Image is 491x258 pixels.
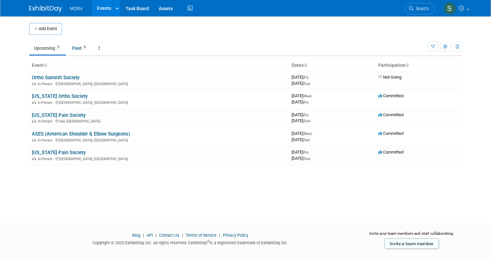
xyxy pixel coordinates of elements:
[32,137,286,142] div: [GEOGRAPHIC_DATA], [GEOGRAPHIC_DATA]
[29,238,352,246] div: Copyright © 2025 ExhibitDay, Inc. All rights reserved. ExhibitDay is a registered trademark of Ex...
[313,93,314,98] span: -
[38,119,54,123] span: In-Person
[303,113,308,117] span: (Fri)
[303,138,310,142] span: (Sat)
[361,231,462,241] div: Invite your team members and start collaborating:
[38,101,54,105] span: In-Person
[292,137,310,142] span: [DATE]
[378,131,403,136] span: Committed
[292,112,310,117] span: [DATE]
[292,118,310,123] span: [DATE]
[303,157,310,160] span: (Sun)
[292,156,310,161] span: [DATE]
[32,118,286,123] div: Vail, [GEOGRAPHIC_DATA]
[32,100,286,105] div: [GEOGRAPHIC_DATA], [GEOGRAPHIC_DATA]
[443,2,456,15] img: Stefanos Tsakiris
[38,138,54,142] span: In-Person
[292,100,308,104] span: [DATE]
[32,82,36,85] img: In-Person Event
[303,76,308,79] span: (Fri)
[147,233,153,238] a: API
[292,131,314,136] span: [DATE]
[132,233,140,238] a: Blog
[32,81,286,86] div: [GEOGRAPHIC_DATA], [GEOGRAPHIC_DATA]
[378,93,403,98] span: Committed
[32,150,86,156] a: [US_STATE] Pain Society
[309,112,310,117] span: -
[38,157,54,161] span: In-Person
[376,60,462,71] th: Participation
[38,82,54,86] span: In-Person
[29,23,62,35] button: Add Event
[186,233,216,238] a: Terms of Service
[223,233,248,238] a: Privacy Policy
[82,45,88,50] span: 9
[414,6,429,11] span: Search
[292,93,314,98] span: [DATE]
[32,138,36,141] img: In-Person Event
[378,150,403,155] span: Committed
[207,240,210,243] sup: ®
[309,75,310,80] span: -
[378,75,401,80] span: Not Going
[292,75,310,80] span: [DATE]
[159,233,179,238] a: Contact Us
[67,42,92,54] a: Past9
[303,151,308,154] span: (Fri)
[303,119,310,123] span: (Sun)
[32,75,79,81] a: Ortho Summit Society
[405,3,435,14] a: Search
[313,131,314,136] span: -
[141,233,146,238] span: |
[384,238,439,249] a: Invite a team member
[292,150,310,155] span: [DATE]
[180,233,185,238] span: |
[44,63,47,68] a: Sort by Event Name
[292,81,310,86] span: [DATE]
[217,233,222,238] span: |
[32,119,36,122] img: In-Person Event
[154,233,158,238] span: |
[303,94,312,98] span: (Wed)
[29,42,66,54] a: Upcoming5
[55,45,61,50] span: 5
[32,101,36,104] img: In-Person Event
[32,112,86,118] a: [US_STATE] Pain Society
[289,60,376,71] th: Dates
[32,93,88,99] a: [US_STATE] Ortho Society
[32,156,286,161] div: [GEOGRAPHIC_DATA], [GEOGRAPHIC_DATA]
[303,101,308,104] span: (Fri)
[405,63,409,68] a: Sort by Participation Type
[309,150,310,155] span: -
[303,82,310,85] span: (Sun)
[70,6,83,11] span: MDRx
[32,157,36,160] img: In-Person Event
[303,132,312,136] span: (Wed)
[304,63,307,68] a: Sort by Start Date
[32,131,130,137] a: ASES (American Shoulder & Elbow Surgeons)
[29,6,62,12] img: ExhibitDay
[378,112,403,117] span: Committed
[29,60,289,71] th: Event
